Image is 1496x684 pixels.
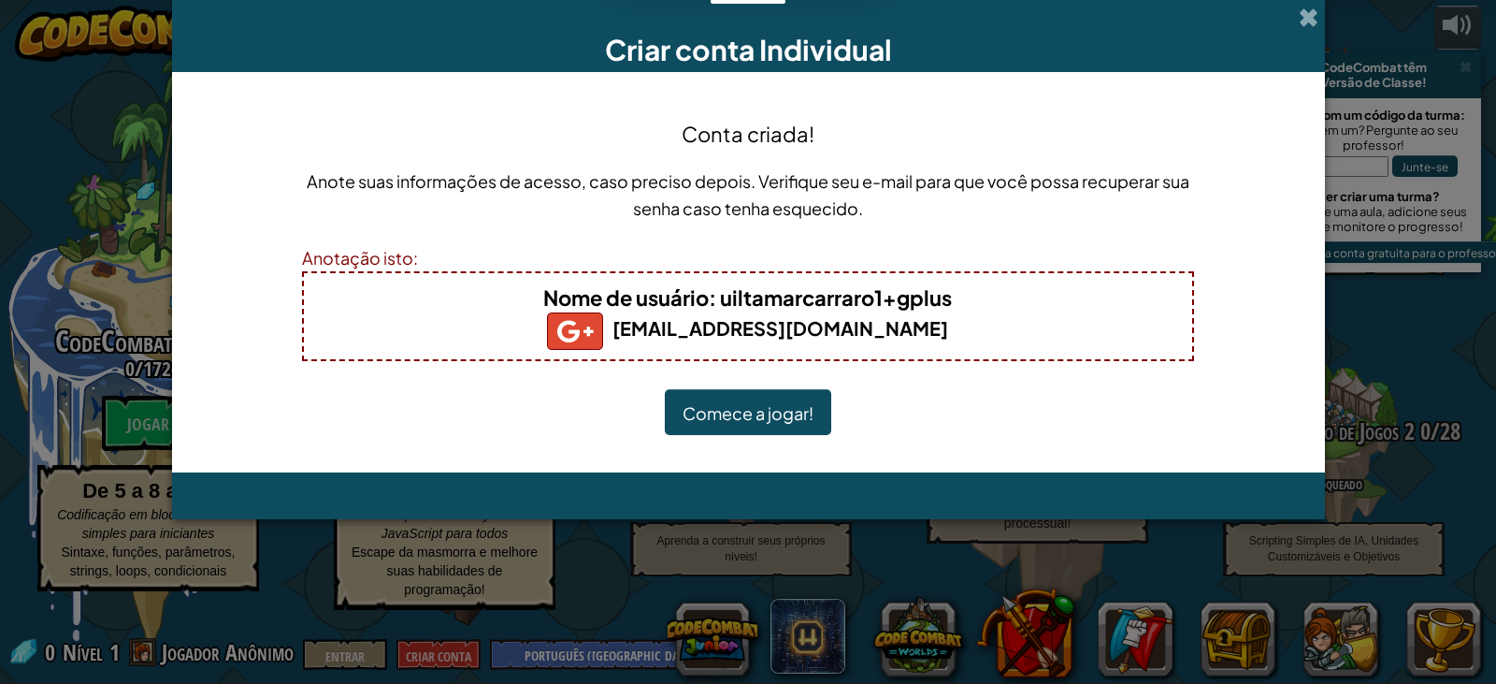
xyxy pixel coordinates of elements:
font: Anote suas informações de acesso, caso preciso depois. Verifique seu e-mail para que você possa r... [307,170,1189,219]
font: Nome de usuário [543,284,709,311]
font: Conta criada! [682,121,814,147]
font: [EMAIL_ADDRESS][DOMAIN_NAME] [612,316,948,340]
font: Criar conta Individual [605,32,892,67]
font: : uiltamarcarraro1+gplus [709,284,952,311]
font: Comece a jogar! [683,402,813,424]
button: Comece a jogar! [665,389,831,435]
img: gplus_small.png [547,313,603,350]
font: Anotação isto: [302,247,418,269]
